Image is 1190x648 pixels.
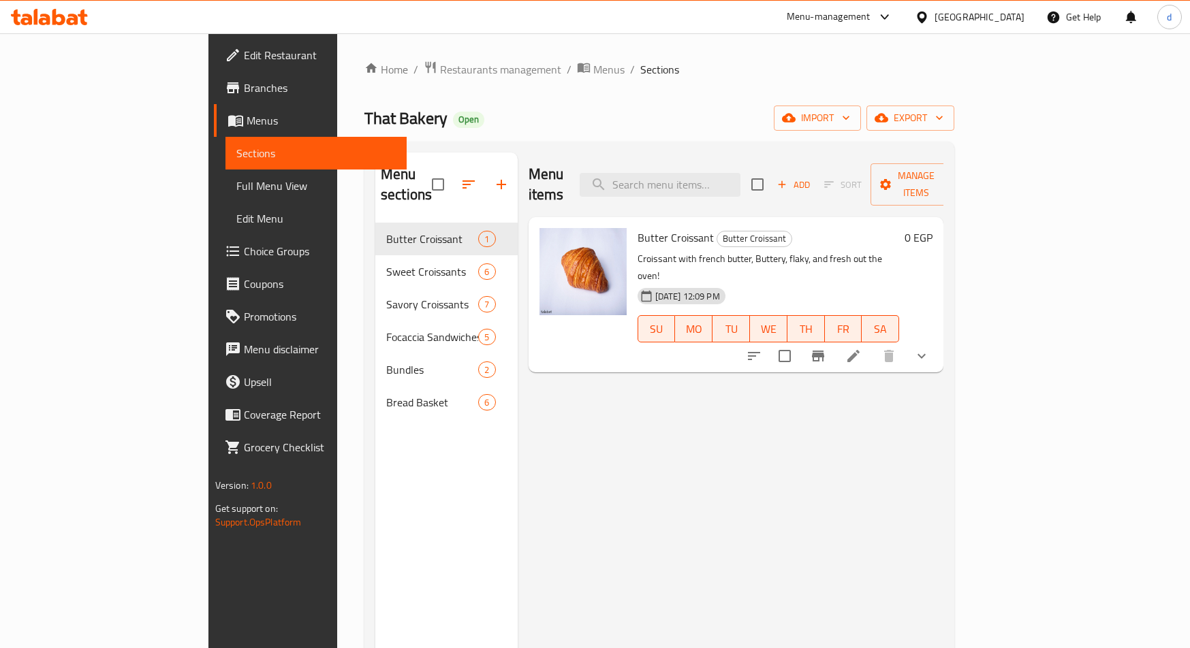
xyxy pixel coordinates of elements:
[225,202,407,235] a: Edit Menu
[825,315,862,342] button: FR
[713,315,750,342] button: TU
[644,319,670,339] span: SU
[375,255,518,288] div: Sweet Croissants6
[577,61,625,78] a: Menus
[478,361,495,378] div: items
[244,80,396,96] span: Branches
[386,263,478,280] div: Sweet Croissants
[215,513,302,531] a: Support.OpsPlatform
[424,61,561,78] a: Restaurants management
[775,177,812,193] span: Add
[214,366,407,398] a: Upsell
[485,168,518,201] button: Add section
[638,315,676,342] button: SU
[580,173,740,197] input: search
[247,112,396,129] span: Menus
[214,235,407,268] a: Choice Groups
[479,298,495,311] span: 7
[244,276,396,292] span: Coupons
[453,112,484,128] div: Open
[793,319,819,339] span: TH
[244,341,396,357] span: Menu disclaimer
[774,106,861,131] button: import
[386,394,478,410] span: Bread Basket
[873,340,905,372] button: delete
[244,243,396,259] span: Choice Groups
[650,290,725,303] span: [DATE] 12:09 PM
[845,348,862,364] a: Edit menu item
[785,110,850,127] span: import
[424,170,452,199] span: Select all sections
[236,210,396,227] span: Edit Menu
[225,169,407,202] a: Full Menu View
[802,340,834,372] button: Branch-specific-item
[717,231,792,246] span: Butter Croissant
[675,315,713,342] button: MO
[743,170,772,199] span: Select section
[215,500,278,517] span: Get support on:
[478,394,495,410] div: items
[830,319,857,339] span: FR
[881,167,951,201] span: Manage items
[375,217,518,424] nav: Menu sections
[214,431,407,464] a: Grocery Checklist
[770,342,799,370] span: Select to update
[452,168,485,201] span: Sort sections
[364,103,448,133] span: That Bakery
[815,174,871,195] span: Select section first
[479,363,495,376] span: 2
[244,308,396,325] span: Promotions
[640,61,679,78] span: Sections
[244,406,396,423] span: Coverage Report
[215,476,249,494] span: Version:
[877,110,943,127] span: export
[567,61,571,78] li: /
[214,39,407,71] a: Edit Restaurant
[478,231,495,247] div: items
[718,319,745,339] span: TU
[375,386,518,419] div: Bread Basket6
[1167,10,1172,25] span: d
[638,227,714,248] span: Butter Croissant
[479,265,495,278] span: 6
[862,315,899,342] button: SA
[214,268,407,300] a: Coupons
[935,10,1024,25] div: [GEOGRAPHIC_DATA]
[386,329,478,345] span: Focaccia Sandwiches
[386,231,478,247] span: Butter Croissant
[478,296,495,312] div: items
[772,174,815,195] button: Add
[214,300,407,333] a: Promotions
[772,174,815,195] span: Add item
[236,178,396,194] span: Full Menu View
[680,319,707,339] span: MO
[479,331,495,344] span: 5
[244,374,396,390] span: Upsell
[386,361,478,378] span: Bundles
[413,61,418,78] li: /
[386,296,478,312] div: Savory Croissants
[539,228,627,315] img: Butter Croissant
[244,439,396,455] span: Grocery Checklist
[717,231,792,247] div: Butter Croissant
[630,61,635,78] li: /
[529,164,564,205] h2: Menu items
[375,288,518,321] div: Savory Croissants7
[913,348,930,364] svg: Show Choices
[738,340,770,372] button: sort-choices
[364,61,954,78] nav: breadcrumb
[440,61,561,78] span: Restaurants management
[479,396,495,409] span: 6
[750,315,787,342] button: WE
[905,340,938,372] button: show more
[866,106,954,131] button: export
[375,223,518,255] div: Butter Croissant1
[251,476,272,494] span: 1.0.0
[867,319,894,339] span: SA
[755,319,782,339] span: WE
[478,263,495,280] div: items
